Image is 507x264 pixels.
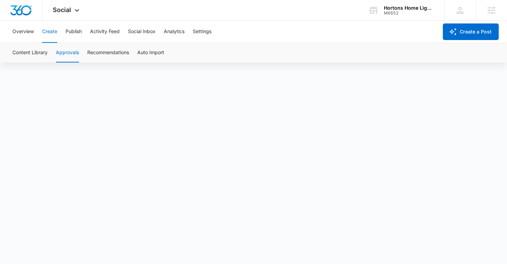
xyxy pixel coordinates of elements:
[384,5,434,11] div: account name
[90,21,120,43] button: Activity Feed
[42,21,57,43] button: Create
[384,11,434,16] div: account id
[164,21,185,43] button: Analytics
[137,43,164,62] button: Auto Import
[53,6,71,13] span: Social
[12,43,48,62] button: Content Library
[87,43,129,62] button: Recommendations
[443,23,499,40] button: Create a Post
[12,21,34,43] button: Overview
[128,21,156,43] button: Social Inbox
[193,21,211,43] button: Settings
[56,43,79,62] button: Approvals
[66,21,82,43] button: Publish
